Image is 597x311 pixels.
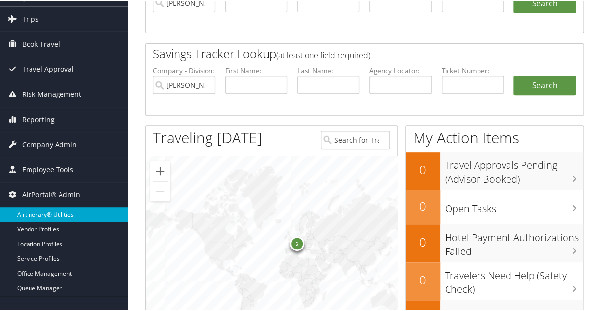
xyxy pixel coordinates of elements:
[22,81,81,106] span: Risk Management
[22,156,73,181] span: Employee Tools
[153,44,539,61] h2: Savings Tracker Lookup
[445,196,583,215] h3: Open Tasks
[406,189,583,223] a: 0Open Tasks
[369,65,432,75] label: Agency Locator:
[276,49,370,60] span: (at least one field required)
[22,131,77,156] span: Company Admin
[290,235,304,250] div: 2
[22,6,39,31] span: Trips
[153,75,215,93] input: search accounts
[150,181,170,200] button: Zoom out
[406,126,583,147] h1: My Action Items
[406,151,583,189] a: 0Travel Approvals Pending (Advisor Booked)
[22,182,80,206] span: AirPortal® Admin
[321,130,390,148] input: Search for Traveler
[150,160,170,180] button: Zoom in
[406,160,440,177] h2: 0
[297,65,359,75] label: Last Name:
[153,65,215,75] label: Company - Division:
[406,261,583,299] a: 0Travelers Need Help (Safety Check)
[406,271,440,287] h2: 0
[406,223,583,261] a: 0Hotel Payment Authorizations Failed
[445,263,583,295] h3: Travelers Need Help (Safety Check)
[22,56,74,81] span: Travel Approval
[513,75,576,94] a: Search
[22,106,55,131] span: Reporting
[442,65,504,75] label: Ticket Number:
[22,31,60,56] span: Book Travel
[153,126,262,147] h1: Traveling [DATE]
[445,225,583,257] h3: Hotel Payment Authorizations Failed
[406,233,440,249] h2: 0
[445,153,583,185] h3: Travel Approvals Pending (Advisor Booked)
[225,65,288,75] label: First Name:
[406,197,440,214] h2: 0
